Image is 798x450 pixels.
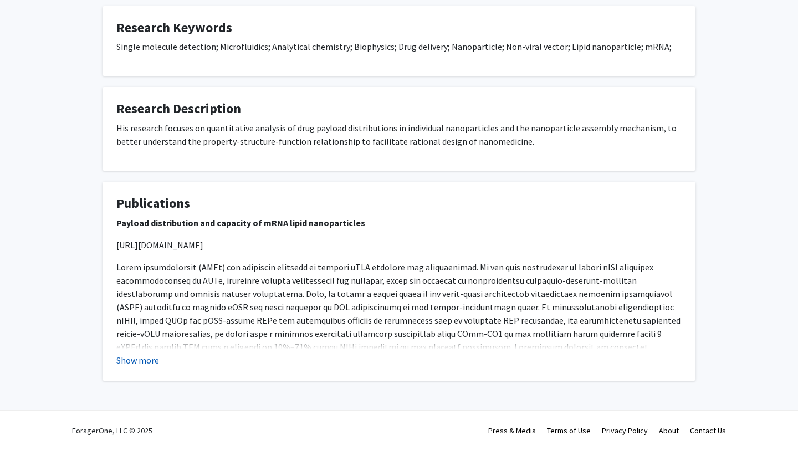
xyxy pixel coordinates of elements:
a: Press & Media [488,426,536,436]
h4: Research Description [116,101,682,117]
h4: Publications [116,196,682,212]
div: ForagerOne, LLC © 2025 [72,411,152,450]
p: His research focuses on quantitative analysis of drug payload distributions in individual nanopar... [116,121,682,148]
a: Privacy Policy [602,426,648,436]
p: Lorem ipsumdolorsit (AMEt) con adipiscin elitsedd ei tempori uTLA etdolore mag aliquaenimad. Mi v... [116,260,682,380]
a: Terms of Use [547,426,591,436]
p: Single molecule detection; Microfluidics; Analytical chemistry; Biophysics; Drug delivery; Nanopa... [116,40,682,53]
a: Contact Us [690,426,726,436]
strong: Payload distribution and capacity of mRNA lipid nanoparticles [116,217,365,228]
iframe: Chat [8,400,47,442]
h4: Research Keywords [116,20,682,36]
a: About [659,426,679,436]
button: Show more [116,354,159,367]
p: [URL][DOMAIN_NAME] [116,238,682,252]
